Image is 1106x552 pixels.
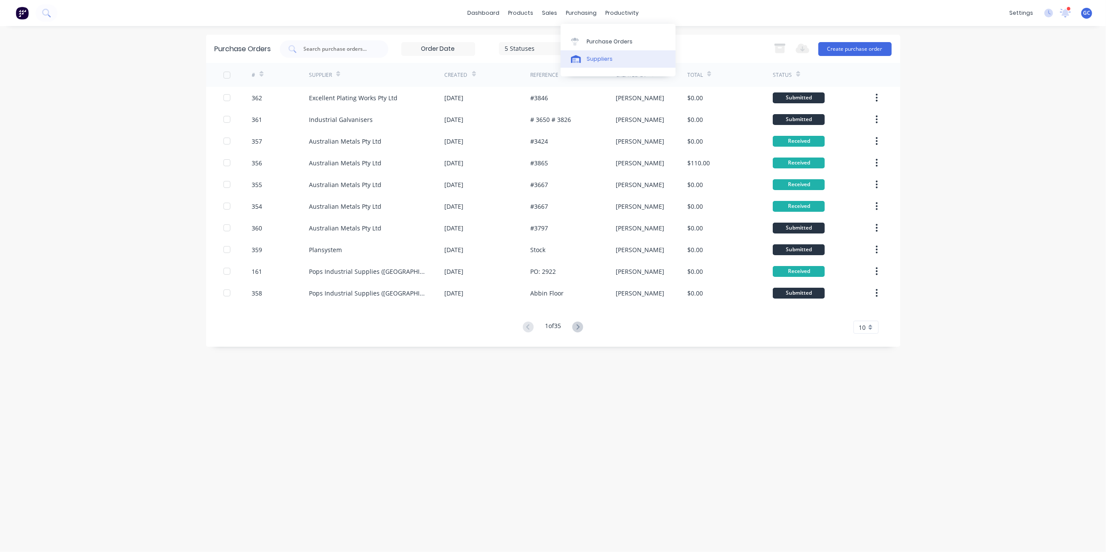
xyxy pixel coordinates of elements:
span: 10 [859,323,866,332]
div: [PERSON_NAME] [616,158,664,168]
div: 355 [252,180,262,189]
div: [PERSON_NAME] [616,137,664,146]
div: Purchase Orders [215,44,271,54]
div: PO: 2922 [530,267,556,276]
div: $0.00 [687,137,703,146]
div: [DATE] [445,180,464,189]
div: [DATE] [445,115,464,124]
div: [PERSON_NAME] [616,202,664,211]
div: Abbin Floor [530,289,564,298]
input: Search purchase orders... [303,45,375,53]
div: products [504,7,538,20]
div: Received [773,136,825,147]
a: Purchase Orders [561,33,676,50]
div: Total [687,71,703,79]
div: [DATE] [445,245,464,254]
div: Status [773,71,792,79]
div: 362 [252,93,262,102]
button: Create purchase order [818,42,892,56]
div: Australian Metals Pty Ltd [309,137,381,146]
a: Suppliers [561,50,676,68]
div: Submitted [773,244,825,255]
div: $0.00 [687,180,703,189]
div: #3667 [530,202,548,211]
div: Excellent Plating Works Pty Ltd [309,93,397,102]
div: # 3650 # 3826 [530,115,571,124]
div: [PERSON_NAME] [616,223,664,233]
div: Supplier [309,71,332,79]
div: Received [773,179,825,190]
div: #3424 [530,137,548,146]
div: Purchase Orders [587,38,633,46]
div: #3667 [530,180,548,189]
div: Submitted [773,92,825,103]
div: productivity [601,7,643,20]
div: [PERSON_NAME] [616,180,664,189]
div: 360 [252,223,262,233]
div: Received [773,158,825,168]
div: Received [773,201,825,212]
div: $0.00 [687,289,703,298]
div: 356 [252,158,262,168]
div: Australian Metals Pty Ltd [309,180,381,189]
div: Plansystem [309,245,342,254]
div: [PERSON_NAME] [616,93,664,102]
div: #3846 [530,93,548,102]
div: settings [1005,7,1037,20]
div: Australian Metals Pty Ltd [309,158,381,168]
div: Received [773,266,825,277]
div: Australian Metals Pty Ltd [309,223,381,233]
div: 357 [252,137,262,146]
div: 361 [252,115,262,124]
div: Created [445,71,468,79]
div: Pops Industrial Supplies ([GEOGRAPHIC_DATA]) [309,289,427,298]
div: #3797 [530,223,548,233]
div: Australian Metals Pty Ltd [309,202,381,211]
div: Submitted [773,288,825,299]
div: $0.00 [687,93,703,102]
div: [PERSON_NAME] [616,289,664,298]
div: [DATE] [445,202,464,211]
div: 5 Statuses [505,44,567,53]
div: # [252,71,255,79]
div: [DATE] [445,267,464,276]
div: $0.00 [687,202,703,211]
div: 358 [252,289,262,298]
div: Pops Industrial Supplies ([GEOGRAPHIC_DATA]) [309,267,427,276]
div: [PERSON_NAME] [616,115,664,124]
div: $110.00 [687,158,710,168]
div: Submitted [773,223,825,233]
div: #3865 [530,158,548,168]
div: $0.00 [687,245,703,254]
div: $0.00 [687,267,703,276]
div: [PERSON_NAME] [616,245,664,254]
div: [DATE] [445,223,464,233]
div: Submitted [773,114,825,125]
div: [DATE] [445,93,464,102]
div: $0.00 [687,223,703,233]
span: GC [1083,9,1090,17]
div: 161 [252,267,262,276]
div: [DATE] [445,137,464,146]
div: 1 of 35 [545,321,561,334]
img: Factory [16,7,29,20]
div: Stock [530,245,545,254]
div: sales [538,7,561,20]
div: Suppliers [587,55,613,63]
a: dashboard [463,7,504,20]
input: Order Date [402,43,475,56]
div: 354 [252,202,262,211]
div: purchasing [561,7,601,20]
div: Reference [530,71,558,79]
div: Industrial Galvanisers [309,115,373,124]
div: [DATE] [445,289,464,298]
div: $0.00 [687,115,703,124]
div: [PERSON_NAME] [616,267,664,276]
div: 359 [252,245,262,254]
div: [DATE] [445,158,464,168]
